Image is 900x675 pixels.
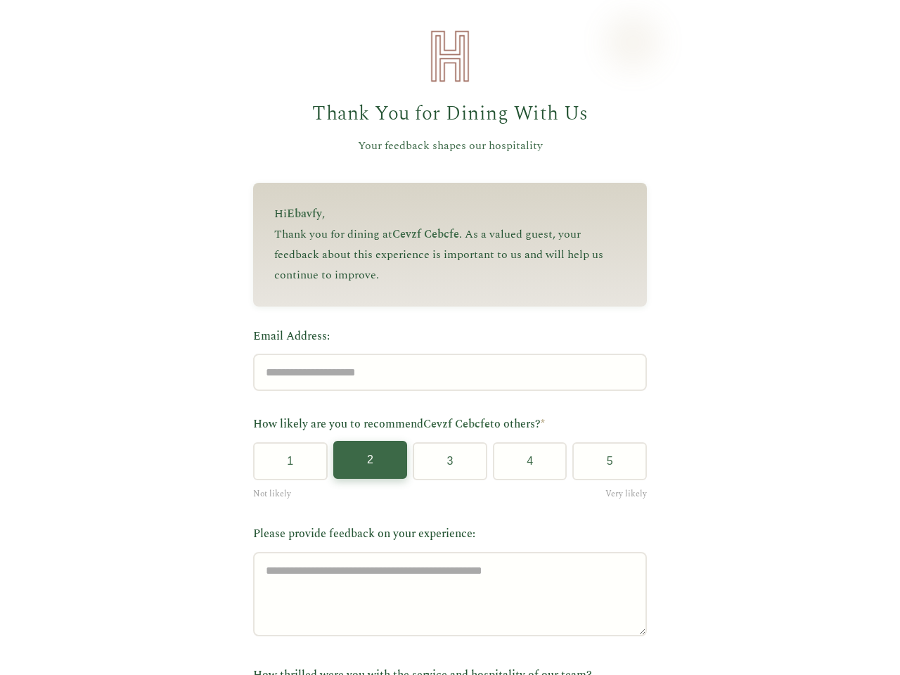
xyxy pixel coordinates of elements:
[423,416,490,432] span: Cevzf Cebcfe
[274,224,626,285] p: Thank you for dining at . As a valued guest, your feedback about this experience is important to ...
[413,442,487,480] button: 3
[333,441,408,479] button: 2
[253,328,647,346] label: Email Address:
[605,487,647,501] span: Very likely
[572,442,647,480] button: 5
[392,226,459,243] span: Cevzf Cebcfe
[253,525,647,544] label: Please provide feedback on your experience:
[253,487,291,501] span: Not likely
[493,442,567,480] button: 4
[422,28,478,84] img: Heirloom Hospitality Logo
[253,442,328,480] button: 1
[287,205,322,222] span: Ebavfy
[274,204,626,224] p: Hi ,
[253,137,647,155] p: Your feedback shapes our hospitality
[253,98,647,130] h1: Thank You for Dining With Us
[253,416,647,434] label: How likely are you to recommend to others?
